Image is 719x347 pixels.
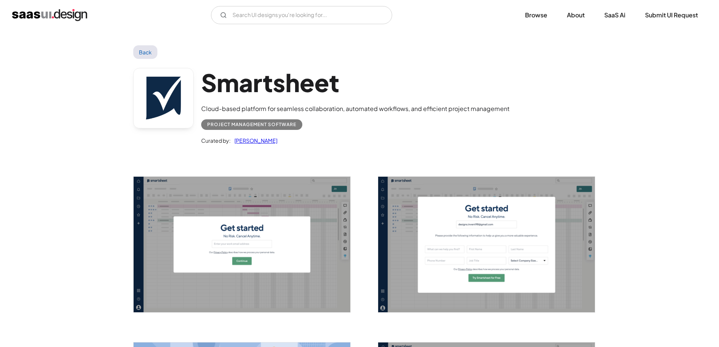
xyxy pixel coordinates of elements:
img: 641ec28fdf320434d0bb5ee9_Smartsheet%20Welcome%20Screen.png [134,177,350,312]
a: Submit UI Request [636,7,707,23]
a: About [558,7,594,23]
h1: Smartsheet [201,68,510,97]
a: Browse [516,7,556,23]
a: home [12,9,87,21]
a: [PERSON_NAME] [231,136,277,145]
a: SaaS Ai [595,7,634,23]
form: Email Form [211,6,392,24]
input: Search UI designs you're looking for... [211,6,392,24]
div: Curated by: [201,136,231,145]
a: open lightbox [134,177,350,312]
a: Back [133,45,158,59]
div: Cloud-based platform for seamless collaboration, automated workflows, and efficient project manag... [201,104,510,113]
div: Project Management Software [207,120,296,129]
a: open lightbox [378,177,595,312]
img: 641ec2ad3ca306f549e39003_Smartsheet%20Welcome%20Expanded%20Screen.png [378,177,595,312]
